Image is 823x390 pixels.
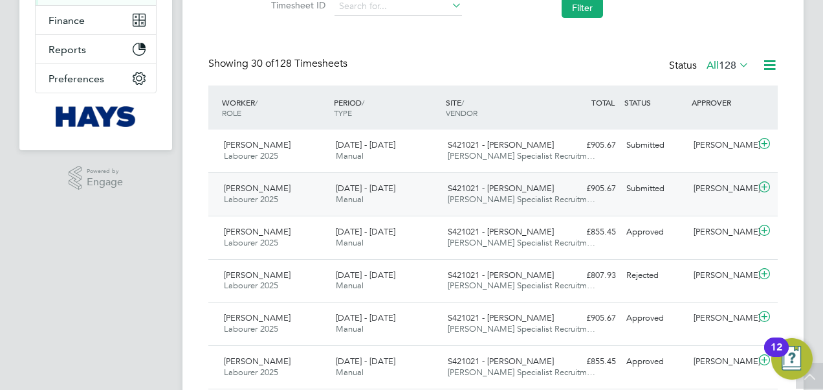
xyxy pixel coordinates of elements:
[336,237,364,248] span: Manual
[554,351,621,373] div: £855.45
[336,226,395,237] span: [DATE] - [DATE]
[251,57,347,70] span: 128 Timesheets
[448,237,595,248] span: [PERSON_NAME] Specialist Recruitm…
[49,43,86,56] span: Reports
[224,312,291,323] span: [PERSON_NAME]
[621,178,688,200] div: Submitted
[36,64,156,93] button: Preferences
[707,59,749,72] label: All
[336,312,395,323] span: [DATE] - [DATE]
[336,280,364,291] span: Manual
[69,166,124,190] a: Powered byEngage
[336,194,364,205] span: Manual
[669,57,752,75] div: Status
[621,91,688,114] div: STATUS
[224,356,291,367] span: [PERSON_NAME]
[334,108,352,118] span: TYPE
[443,91,554,124] div: SITE
[219,91,331,124] div: WORKER
[35,106,157,127] a: Go to home page
[554,308,621,329] div: £905.67
[49,14,85,27] span: Finance
[255,97,258,108] span: /
[36,6,156,34] button: Finance
[688,178,756,200] div: [PERSON_NAME]
[87,166,123,177] span: Powered by
[251,57,274,70] span: 30 of
[448,356,554,367] span: S421021 - [PERSON_NAME]
[224,226,291,237] span: [PERSON_NAME]
[554,265,621,286] div: £807.93
[224,139,291,150] span: [PERSON_NAME]
[362,97,364,108] span: /
[461,97,464,108] span: /
[688,265,756,286] div: [PERSON_NAME]
[771,347,782,364] div: 12
[336,150,364,161] span: Manual
[554,135,621,156] div: £905.67
[448,226,554,237] span: S421021 - [PERSON_NAME]
[331,91,443,124] div: PERIOD
[591,97,615,108] span: TOTAL
[224,367,278,378] span: Labourer 2025
[448,367,595,378] span: [PERSON_NAME] Specialist Recruitm…
[224,150,278,161] span: Labourer 2025
[688,135,756,156] div: [PERSON_NAME]
[448,323,595,334] span: [PERSON_NAME] Specialist Recruitm…
[448,150,595,161] span: [PERSON_NAME] Specialist Recruitm…
[448,270,554,281] span: S421021 - [PERSON_NAME]
[448,280,595,291] span: [PERSON_NAME] Specialist Recruitm…
[621,135,688,156] div: Submitted
[36,35,156,63] button: Reports
[448,183,554,194] span: S421021 - [PERSON_NAME]
[688,91,756,114] div: APPROVER
[336,323,364,334] span: Manual
[336,356,395,367] span: [DATE] - [DATE]
[224,183,291,194] span: [PERSON_NAME]
[448,139,554,150] span: S421021 - [PERSON_NAME]
[719,59,736,72] span: 128
[688,351,756,373] div: [PERSON_NAME]
[621,265,688,286] div: Rejected
[208,57,350,71] div: Showing
[87,177,123,188] span: Engage
[336,270,395,281] span: [DATE] - [DATE]
[446,108,477,118] span: VENDOR
[336,367,364,378] span: Manual
[554,178,621,200] div: £905.67
[621,222,688,243] div: Approved
[554,222,621,243] div: £855.45
[336,183,395,194] span: [DATE] - [DATE]
[621,308,688,329] div: Approved
[688,308,756,329] div: [PERSON_NAME]
[224,270,291,281] span: [PERSON_NAME]
[49,73,104,85] span: Preferences
[224,194,278,205] span: Labourer 2025
[771,338,813,380] button: Open Resource Center, 12 new notifications
[621,351,688,373] div: Approved
[224,280,278,291] span: Labourer 2025
[222,108,241,118] span: ROLE
[224,237,278,248] span: Labourer 2025
[448,194,595,205] span: [PERSON_NAME] Specialist Recruitm…
[688,222,756,243] div: [PERSON_NAME]
[336,139,395,150] span: [DATE] - [DATE]
[224,323,278,334] span: Labourer 2025
[448,312,554,323] span: S421021 - [PERSON_NAME]
[56,106,137,127] img: hays-logo-retina.png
